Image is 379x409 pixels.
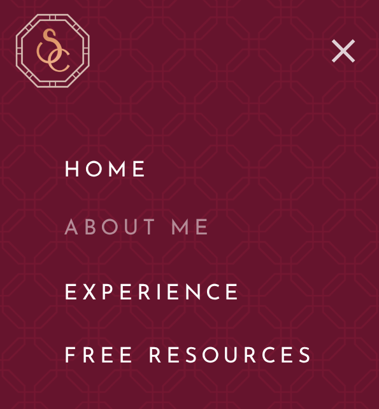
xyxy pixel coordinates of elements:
[64,211,222,244] a: About ME
[40,154,340,255] h3: The way he turns into a the second he sees the love of his life in her wedding dress.
[52,155,330,197] i: big ball of mush
[64,153,149,180] a: Home
[64,276,245,309] a: EXPERIENCE
[301,52,352,82] a: →
[21,326,361,368] a: Want your once-in-a-lifetime memories documented LIKE THIS?
[64,339,320,372] a: free resources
